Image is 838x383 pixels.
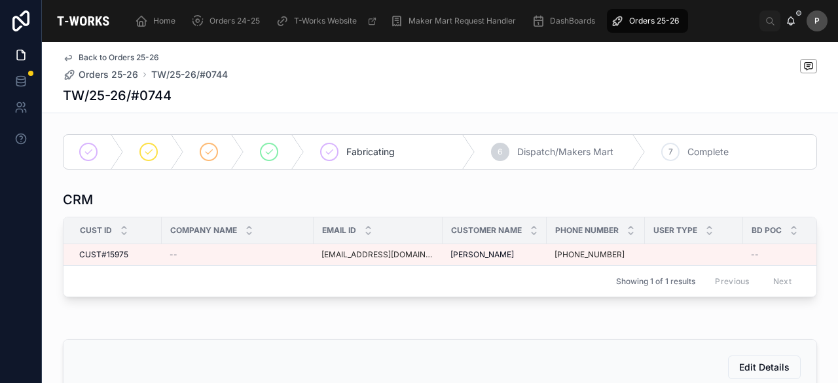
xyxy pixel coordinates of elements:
span: Maker Mart Request Handler [409,16,516,26]
span: Back to Orders 25-26 [79,52,159,63]
span: User Type [653,225,697,236]
a: Back to Orders 25-26 [63,52,159,63]
span: Email ID [322,225,356,236]
a: Orders 24-25 [187,9,269,33]
span: Phone Number [555,225,619,236]
h1: TW/25-26/#0744 [63,86,172,105]
a: T-Works Website [272,9,384,33]
a: [PHONE_NUMBER] [555,249,625,260]
span: Showing 1 of 1 results [616,276,695,287]
span: -- [170,249,177,260]
a: Orders 25-26 [607,9,688,33]
span: Company Name [170,225,237,236]
span: [PERSON_NAME] [450,249,514,260]
span: Orders 25-26 [79,68,138,81]
span: Complete [687,145,729,158]
span: DashBoards [550,16,595,26]
a: [EMAIL_ADDRESS][DOMAIN_NAME] [321,249,435,260]
span: T-Works Website [294,16,357,26]
a: Home [131,9,185,33]
a: TW/25-26/#0744 [151,68,228,81]
div: scrollable content [124,7,759,35]
span: Dispatch/Makers Mart [517,145,613,158]
span: Customer Name [451,225,522,236]
span: Fabricating [346,145,395,158]
a: Orders 25-26 [63,68,138,81]
img: App logo [52,10,114,31]
a: Maker Mart Request Handler [386,9,525,33]
span: Cust ID [80,225,112,236]
span: Home [153,16,175,26]
span: BD POC [752,225,782,236]
span: 7 [668,147,673,157]
span: P [814,16,820,26]
span: 6 [498,147,502,157]
span: -- [751,249,759,260]
span: Orders 24-25 [209,16,260,26]
span: Edit Details [739,361,790,374]
h1: CRM [63,191,93,209]
button: Edit Details [728,356,801,379]
a: DashBoards [528,9,604,33]
span: Orders 25-26 [629,16,679,26]
span: CUST#15975 [79,249,128,260]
